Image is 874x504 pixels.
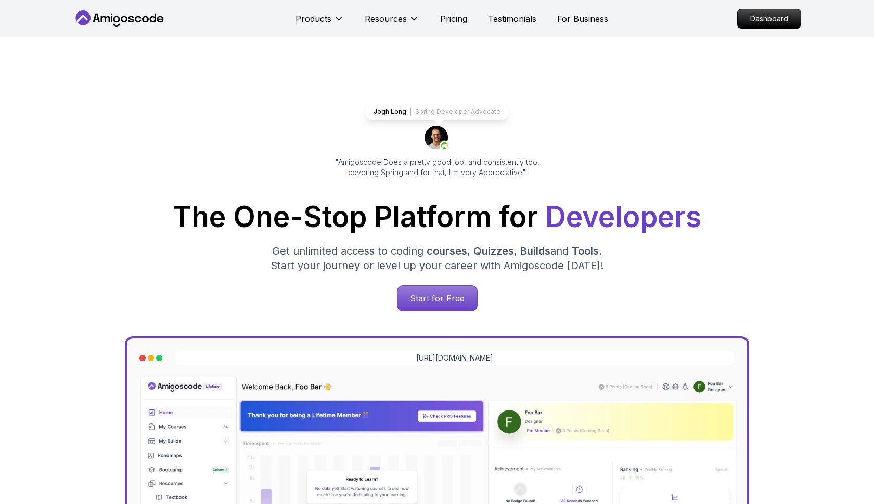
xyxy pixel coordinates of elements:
a: Pricing [440,12,467,25]
span: Builds [520,245,550,257]
p: Get unlimited access to coding , , and . Start your journey or level up your career with Amigosco... [262,244,612,273]
p: Resources [365,12,407,25]
p: Dashboard [738,9,801,28]
span: Developers [545,200,701,234]
button: Products [295,12,344,33]
p: Jogh Long [374,108,406,116]
p: Start for Free [397,286,477,311]
a: Start for Free [397,285,478,311]
p: Products [295,12,331,25]
button: Resources [365,12,419,33]
p: Spring Developer Advocate [415,108,500,116]
a: For Business [557,12,608,25]
span: Quizzes [473,245,514,257]
span: Tools [572,245,599,257]
a: Dashboard [737,9,801,29]
img: josh long [425,126,449,151]
a: Testimonials [488,12,536,25]
span: courses [427,245,467,257]
a: [URL][DOMAIN_NAME] [416,353,493,363]
h1: The One-Stop Platform for [81,203,793,231]
p: "Amigoscode Does a pretty good job, and consistently too, covering Spring and for that, I'm very ... [320,157,554,178]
